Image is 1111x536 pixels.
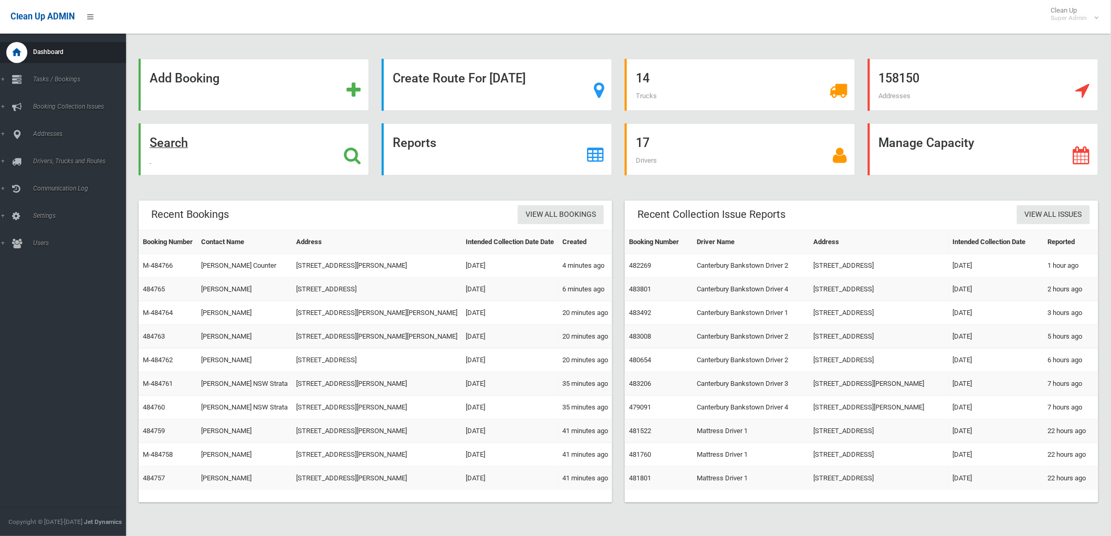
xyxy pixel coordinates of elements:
[30,212,135,219] span: Settings
[292,443,462,467] td: [STREET_ADDRESS][PERSON_NAME]
[462,349,558,372] td: [DATE]
[949,254,1044,278] td: [DATE]
[462,443,558,467] td: [DATE]
[1044,443,1098,467] td: 22 hours ago
[810,372,949,396] td: [STREET_ADDRESS][PERSON_NAME]
[197,301,292,325] td: [PERSON_NAME]
[693,278,810,301] td: Canterbury Bankstown Driver 4
[462,254,558,278] td: [DATE]
[558,372,612,396] td: 35 minutes ago
[30,103,135,110] span: Booking Collection Issues
[197,349,292,372] td: [PERSON_NAME]
[1044,254,1098,278] td: 1 hour ago
[197,443,292,467] td: [PERSON_NAME]
[558,443,612,467] td: 41 minutes ago
[636,135,649,150] strong: 17
[30,130,135,138] span: Addresses
[625,59,855,111] a: 14 Trucks
[636,71,649,86] strong: 14
[197,372,292,396] td: [PERSON_NAME] NSW Strata
[197,230,292,254] th: Contact Name
[693,419,810,443] td: Mattress Driver 1
[30,76,135,83] span: Tasks / Bookings
[11,12,75,22] span: Clean Up ADMIN
[810,325,949,349] td: [STREET_ADDRESS]
[693,372,810,396] td: Canterbury Bankstown Driver 3
[143,380,173,387] a: M-484761
[150,71,219,86] strong: Add Booking
[693,467,810,490] td: Mattress Driver 1
[292,254,462,278] td: [STREET_ADDRESS][PERSON_NAME]
[629,285,651,293] a: 483801
[1044,467,1098,490] td: 22 hours ago
[868,123,1098,175] a: Manage Capacity
[143,427,165,435] a: 484759
[30,157,135,165] span: Drivers, Trucks and Routes
[393,135,436,150] strong: Reports
[558,349,612,372] td: 20 minutes ago
[629,332,651,340] a: 483008
[949,443,1044,467] td: [DATE]
[462,372,558,396] td: [DATE]
[949,325,1044,349] td: [DATE]
[868,59,1098,111] a: 158150 Addresses
[1044,301,1098,325] td: 3 hours ago
[292,372,462,396] td: [STREET_ADDRESS][PERSON_NAME]
[143,309,173,317] a: M-484764
[8,518,82,526] span: Copyright © [DATE]-[DATE]
[143,261,173,269] a: M-484766
[558,396,612,419] td: 35 minutes ago
[879,135,974,150] strong: Manage Capacity
[629,380,651,387] a: 483206
[30,239,135,247] span: Users
[949,230,1044,254] th: Intended Collection Date
[139,230,197,254] th: Booking Number
[693,396,810,419] td: Canterbury Bankstown Driver 4
[150,135,188,150] strong: Search
[1044,396,1098,419] td: 7 hours ago
[30,48,135,56] span: Dashboard
[518,205,604,225] a: View All Bookings
[810,254,949,278] td: [STREET_ADDRESS]
[558,278,612,301] td: 6 minutes ago
[197,396,292,419] td: [PERSON_NAME] NSW Strata
[949,372,1044,396] td: [DATE]
[625,123,855,175] a: 17 Drivers
[292,230,462,254] th: Address
[629,309,651,317] a: 483492
[143,285,165,293] a: 484765
[143,332,165,340] a: 484763
[462,467,558,490] td: [DATE]
[636,156,657,164] span: Drivers
[949,349,1044,372] td: [DATE]
[1046,6,1098,22] span: Clean Up
[629,261,651,269] a: 482269
[292,467,462,490] td: [STREET_ADDRESS][PERSON_NAME]
[462,396,558,419] td: [DATE]
[197,419,292,443] td: [PERSON_NAME]
[810,349,949,372] td: [STREET_ADDRESS]
[462,278,558,301] td: [DATE]
[1044,372,1098,396] td: 7 hours ago
[84,518,122,526] strong: Jet Dynamics
[143,450,173,458] a: M-484758
[693,325,810,349] td: Canterbury Bankstown Driver 2
[810,278,949,301] td: [STREET_ADDRESS]
[810,230,949,254] th: Address
[629,474,651,482] a: 481801
[636,92,657,100] span: Trucks
[139,123,369,175] a: Search
[693,301,810,325] td: Canterbury Bankstown Driver 1
[1044,278,1098,301] td: 2 hours ago
[1044,349,1098,372] td: 6 hours ago
[879,71,920,86] strong: 158150
[462,301,558,325] td: [DATE]
[625,204,798,225] header: Recent Collection Issue Reports
[139,59,369,111] a: Add Booking
[558,419,612,443] td: 41 minutes ago
[693,254,810,278] td: Canterbury Bankstown Driver 2
[879,92,911,100] span: Addresses
[1051,14,1087,22] small: Super Admin
[949,301,1044,325] td: [DATE]
[143,474,165,482] a: 484757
